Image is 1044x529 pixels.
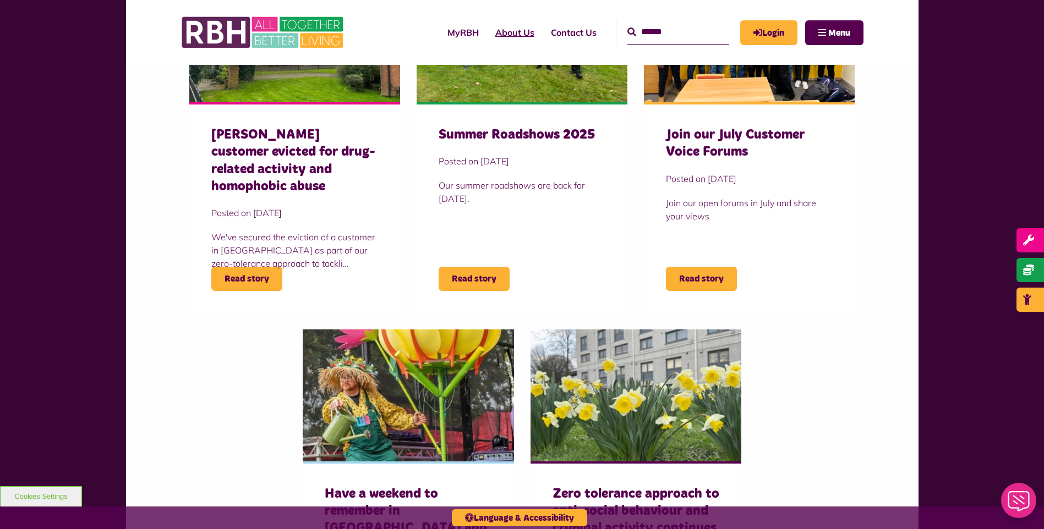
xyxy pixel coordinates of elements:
span: Posted on [DATE] [211,206,378,219]
a: Contact Us [543,18,605,47]
span: Read story [211,267,282,291]
p: Join our open forums in July and share your views [666,196,833,223]
a: MyRBH [439,18,487,47]
span: Posted on [DATE] [439,155,605,168]
img: Bee Moment [303,329,513,461]
img: RBH [181,11,346,54]
a: About Us [487,18,543,47]
a: MyRBH [740,20,797,45]
span: Read story [439,267,510,291]
button: Navigation [805,20,863,45]
p: Our summer roadshows are back for [DATE]. [439,179,605,205]
span: Read story [666,267,737,291]
span: Posted on [DATE] [666,172,833,185]
h3: Join our July Customer Voice Forums [666,126,833,161]
span: Menu [828,29,850,37]
iframe: Netcall Web Assistant for live chat [994,480,1044,529]
input: Search [627,20,729,44]
button: Language & Accessibility [452,509,587,526]
img: Freehold [531,329,741,461]
h3: [PERSON_NAME] customer evicted for drug-related activity and homophobic abuse [211,126,378,195]
h3: Summer Roadshows 2025 [439,126,605,144]
p: We've secured the eviction of a customer in [GEOGRAPHIC_DATA] as part of our zero-tolerance appro... [211,230,378,270]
